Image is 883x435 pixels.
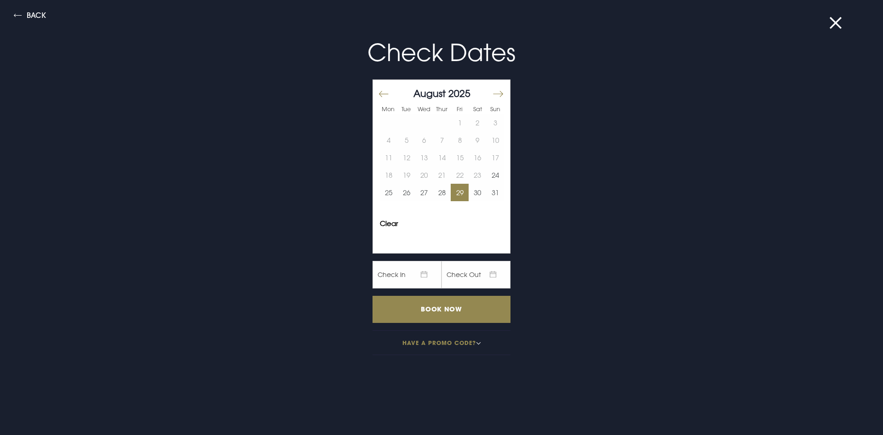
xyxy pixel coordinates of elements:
[486,184,504,201] td: Choose Sunday, August 31, 2025 as your start date.
[451,184,469,201] td: Choose Friday, August 29, 2025 as your start date.
[378,85,390,104] button: Move backward to switch to the previous month.
[415,184,433,201] td: Choose Wednesday, August 27, 2025 as your start date.
[373,296,510,323] input: Book Now
[448,87,470,99] span: 2025
[486,166,504,184] button: 24
[451,184,469,201] button: 29
[413,87,446,99] span: August
[373,330,510,355] button: Have a promo code?
[223,35,660,70] p: Check Dates
[380,220,398,227] button: Clear
[486,184,504,201] button: 31
[486,166,504,184] td: Choose Sunday, August 24, 2025 as your start date.
[469,184,487,201] button: 30
[380,184,398,201] button: 25
[441,261,510,288] span: Check Out
[373,261,441,288] span: Check In
[492,85,503,104] button: Move forward to switch to the next month.
[469,184,487,201] td: Choose Saturday, August 30, 2025 as your start date.
[433,184,451,201] td: Choose Thursday, August 28, 2025 as your start date.
[398,184,416,201] button: 26
[398,184,416,201] td: Choose Tuesday, August 26, 2025 as your start date.
[380,184,398,201] td: Choose Monday, August 25, 2025 as your start date.
[433,184,451,201] button: 28
[415,184,433,201] button: 27
[14,11,46,22] button: Back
